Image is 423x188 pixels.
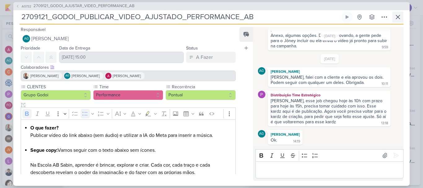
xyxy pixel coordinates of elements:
[271,98,388,125] div: [PERSON_NAME], esse job chegou hoje às 10h com prazo para hoje às 15h, precisa tomar cuidado com ...
[72,73,100,79] span: [PERSON_NAME]
[271,28,388,33] div: .
[23,73,29,79] img: Iara Santos
[21,90,91,100] button: Grupo Godoi
[21,107,236,120] div: Editor toolbar
[271,138,277,143] div: Ok.
[258,130,265,138] div: Aline Gimenez Graciano
[30,125,59,131] strong: O que fazer?
[171,84,236,90] label: Recorrência
[255,161,403,178] div: Editor editing area: main
[21,46,40,51] label: Prioridade
[99,84,163,90] label: Time
[382,81,388,86] div: 10:11
[93,90,163,100] button: Performance
[271,33,388,49] div: Anexo, algumas opções. Daí ela aprovando, a gente pede para o Jôney incluir ou ela envia o vídeo ...
[105,73,111,79] img: Alessandra Gomes
[26,84,91,90] label: CLIENTES
[64,73,70,79] div: Aline Gimenez Graciano
[113,73,141,79] span: [PERSON_NAME]
[21,33,236,44] button: AG [PERSON_NAME]
[196,54,213,61] div: A Fazer
[271,75,385,85] div: [PERSON_NAME], falei com a cliente e ela aprovou os dois. Podem seguir com qualquer um deles. Obr...
[59,52,184,63] input: Select a date
[269,92,389,98] div: Distribuição Time Estratégico
[381,121,388,126] div: 13:18
[166,90,236,100] button: Pontual
[269,68,389,75] div: [PERSON_NAME]
[255,149,403,161] div: Editor toolbar
[65,74,69,77] p: AG
[23,35,30,42] div: Aline Gimenez Graciano
[269,131,301,138] div: [PERSON_NAME]
[382,45,388,50] div: 9:59
[21,27,46,32] label: Responsável
[345,15,350,20] div: Ligar relógio
[20,11,340,23] input: Kard Sem Título
[21,64,236,71] div: Colaboradores
[59,46,90,51] label: Data de Entrega
[24,37,29,41] p: AG
[259,69,264,73] p: AG
[186,52,236,63] button: A Fazer
[30,73,59,79] span: [PERSON_NAME]
[293,139,300,144] div: 14:19
[258,91,265,98] img: Distribuição Time Estratégico
[259,132,264,136] p: AG
[30,147,58,153] strong: Segue copy:
[30,124,232,146] li: Publicar vídeo do link abaixo (sem áudio) e utilizar a IA do Meta para inserir a música.
[258,67,265,75] div: Aline Gimenez Graciano
[31,35,69,42] span: [PERSON_NAME]
[186,46,198,51] label: Status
